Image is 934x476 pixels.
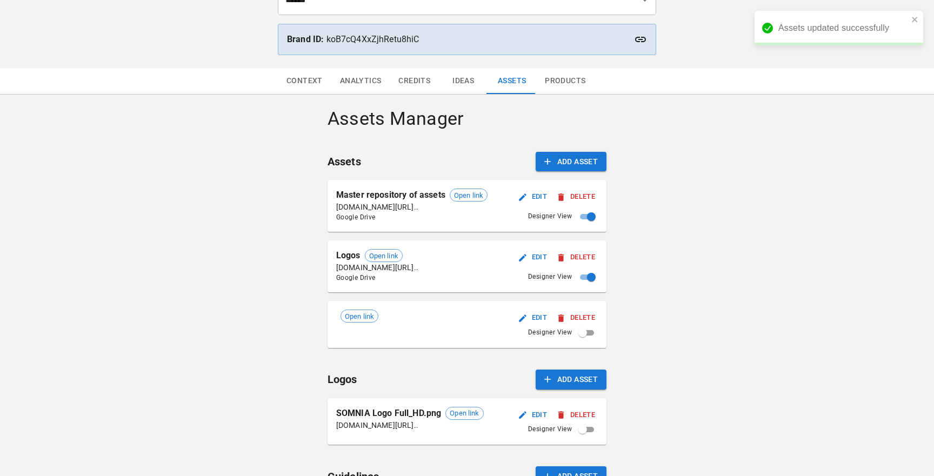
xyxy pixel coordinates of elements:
button: Products [536,68,594,94]
button: Edit [516,189,550,205]
h6: Assets [328,153,361,170]
div: Assets updated successfully [778,22,908,35]
p: Master repository of assets [336,189,445,202]
span: Open link [450,190,487,201]
div: Open link [445,407,483,420]
span: Designer View [528,272,572,283]
span: Google Drive [336,273,418,284]
button: Delete [555,310,598,326]
h6: Logos [328,371,357,388]
p: SOMNIA Logo Full_HD.png [336,407,441,420]
div: Open link [365,249,403,262]
div: Open link [450,189,488,202]
span: Open link [446,408,483,419]
button: Context [278,68,331,94]
button: Ideas [439,68,488,94]
button: Edit [516,310,550,326]
span: Designer View [528,424,572,435]
div: Open link [341,310,378,323]
h4: Assets Manager [328,108,606,130]
button: Delete [555,249,598,266]
p: [DOMAIN_NAME][URL].. [336,262,418,273]
p: Logos [336,249,361,262]
p: [DOMAIN_NAME][URL].. [336,420,484,431]
button: Add Asset [536,152,607,172]
button: Credits [390,68,439,94]
button: Add Asset [536,370,607,390]
span: Open link [365,251,402,262]
p: koB7cQ4XxZjhRetu8hiC [287,33,647,46]
button: Edit [516,249,550,266]
button: Analytics [331,68,390,94]
span: Open link [341,311,378,322]
span: Designer View [528,211,572,222]
button: Edit [516,407,550,424]
button: Delete [555,407,598,424]
p: [DOMAIN_NAME][URL].. [336,202,488,212]
strong: Brand ID: [287,34,324,44]
span: Google Drive [336,212,488,223]
button: close [911,15,919,25]
button: Delete [555,189,598,205]
span: Designer View [528,327,572,338]
button: Assets [488,68,536,94]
